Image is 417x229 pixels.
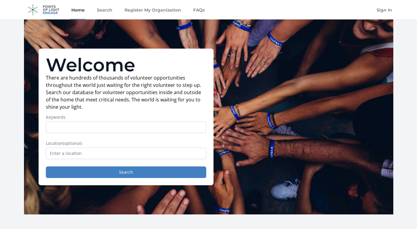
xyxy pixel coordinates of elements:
p: There are hundreds of thousands of volunteer opportunities throughout the world just waiting for ... [46,74,206,111]
label: Keywords [46,114,206,120]
h1: Welcome [46,56,206,74]
button: Search [46,166,206,178]
input: Enter a location [46,148,206,159]
span: (optional) [63,140,82,146]
label: Location [46,140,206,146]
